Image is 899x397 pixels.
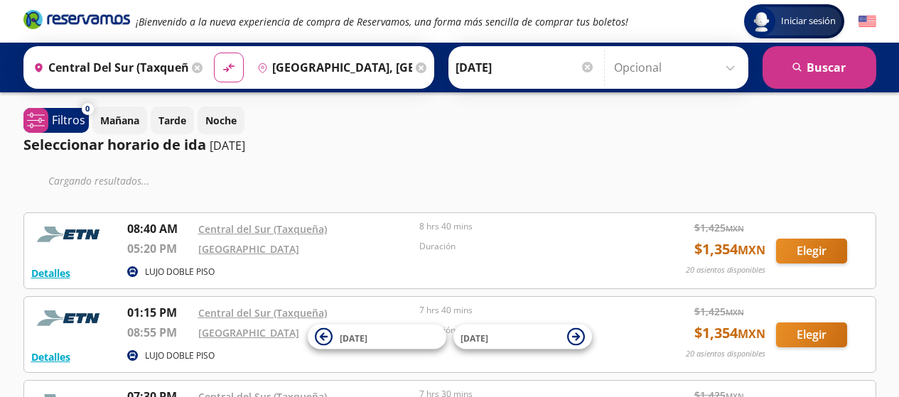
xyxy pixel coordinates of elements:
span: Iniciar sesión [775,14,841,28]
p: 08:40 AM [127,220,191,237]
p: Duración [419,240,634,253]
span: $ 1,354 [694,322,765,344]
em: Cargando resultados ... [48,174,150,187]
a: [GEOGRAPHIC_DATA] [198,242,299,256]
button: Tarde [151,107,194,134]
p: LUJO DOBLE PISO [145,266,215,278]
p: Noche [205,113,237,128]
button: Elegir [776,239,847,263]
span: $ 1,425 [694,304,744,319]
button: English [858,13,876,31]
p: 7 hrs 40 mins [419,304,634,317]
input: Elegir Fecha [456,50,595,85]
button: Detalles [31,266,70,281]
p: [DATE] [210,137,245,154]
p: Mañana [100,113,139,128]
img: RESERVAMOS [31,220,109,249]
button: Buscar [763,46,876,89]
input: Opcional [614,50,741,85]
p: Seleccionar horario de ida [23,134,206,156]
input: Buscar Destino [252,50,412,85]
p: 08:55 PM [127,324,191,341]
a: Brand Logo [23,9,130,34]
span: 0 [85,103,90,115]
small: MXN [726,223,744,234]
p: 01:15 PM [127,304,191,321]
button: Elegir [776,322,847,347]
a: Central del Sur (Taxqueña) [198,222,327,236]
span: $ 1,425 [694,220,744,235]
p: Tarde [158,113,186,128]
button: Detalles [31,349,70,364]
button: Noche [198,107,244,134]
a: [GEOGRAPHIC_DATA] [198,326,299,339]
small: MXN [726,307,744,317]
img: RESERVAMOS [31,304,109,332]
button: [DATE] [308,325,446,349]
p: 20 asientos disponibles [686,348,765,360]
p: Filtros [52,112,85,129]
em: ¡Bienvenido a la nueva experiencia de compra de Reservamos, una forma más sencilla de comprar tus... [136,15,628,28]
small: MXN [738,326,765,342]
button: [DATE] [453,325,592,349]
p: 20 asientos disponibles [686,264,765,276]
a: Central del Sur (Taxqueña) [198,306,327,320]
span: [DATE] [461,332,488,344]
small: MXN [738,242,765,258]
p: LUJO DOBLE PISO [145,349,215,362]
p: 8 hrs 40 mins [419,220,634,233]
span: [DATE] [340,332,367,344]
button: Mañana [92,107,147,134]
span: $ 1,354 [694,239,765,260]
p: 05:20 PM [127,240,191,257]
input: Buscar Origen [28,50,188,85]
button: 0Filtros [23,108,89,133]
i: Brand Logo [23,9,130,30]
